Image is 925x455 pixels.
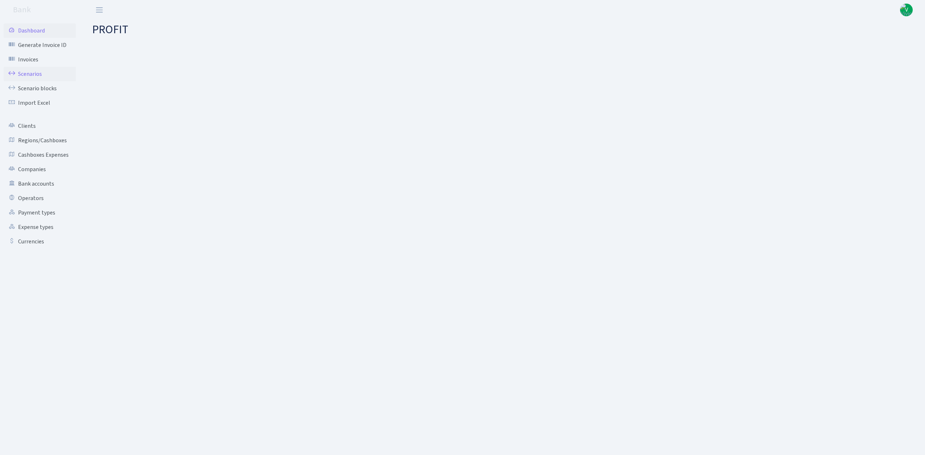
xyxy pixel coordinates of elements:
[4,96,76,110] a: Import Excel
[4,162,76,177] a: Companies
[4,52,76,67] a: Invoices
[4,133,76,148] a: Regions/Cashboxes
[4,81,76,96] a: Scenario blocks
[4,191,76,205] a: Operators
[4,177,76,191] a: Bank accounts
[92,21,128,38] span: PROFIT
[4,234,76,249] a: Currencies
[900,4,913,16] img: Vivio
[900,4,913,16] a: V
[4,119,76,133] a: Clients
[4,67,76,81] a: Scenarios
[4,38,76,52] a: Generate Invoice ID
[4,23,76,38] a: Dashboard
[4,148,76,162] a: Cashboxes Expenses
[4,220,76,234] a: Expense types
[4,205,76,220] a: Payment types
[90,4,108,16] button: Toggle navigation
